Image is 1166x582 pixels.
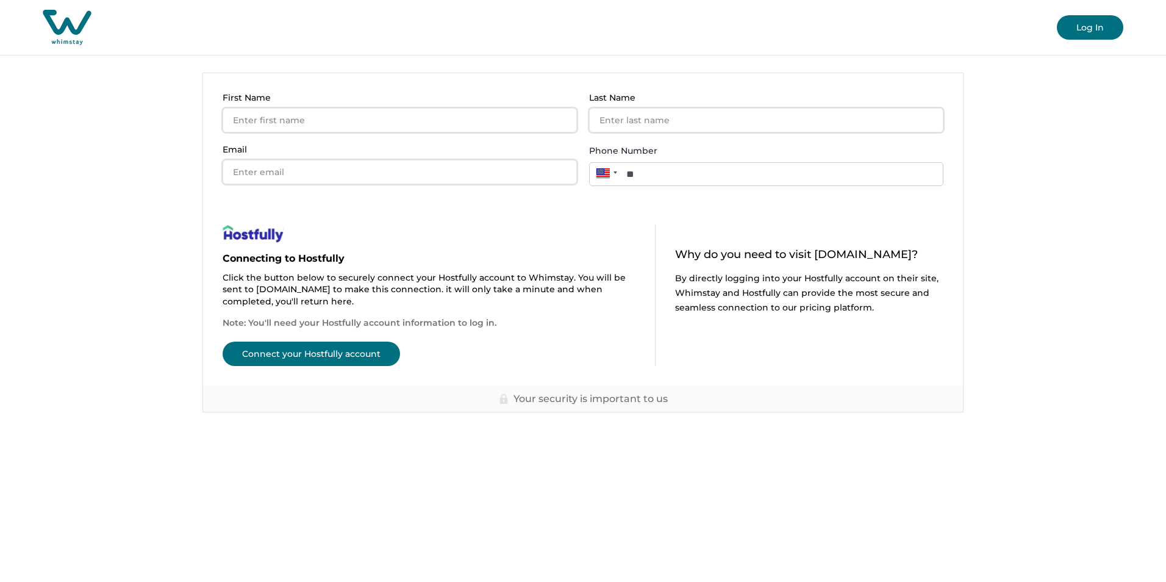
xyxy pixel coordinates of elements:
[223,272,635,308] p: Click the button below to securely connect your Hostfully account to Whimstay. You will be sent t...
[589,93,936,103] p: Last Name
[589,108,943,132] input: Enter last name
[223,145,570,155] p: Email
[589,162,621,184] div: United States: + 1
[223,108,577,132] input: Enter first name
[589,145,936,157] label: Phone Number
[675,249,943,261] p: Why do you need to visit [DOMAIN_NAME]?
[223,342,400,366] button: Connect your Hostfully account
[1057,15,1123,40] button: Log In
[223,225,284,243] img: help-page-image
[223,160,577,184] input: Enter email
[513,393,668,405] p: Your security is important to us
[43,10,91,45] img: Whimstay Host
[223,317,635,329] p: Note: You'll need your Hostfully account information to log in.
[223,93,570,103] p: First Name
[223,253,635,265] p: Connecting to Hostfully
[675,271,943,315] p: By directly logging into your Hostfully account on their site, Whimstay and Hostfully can provide...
